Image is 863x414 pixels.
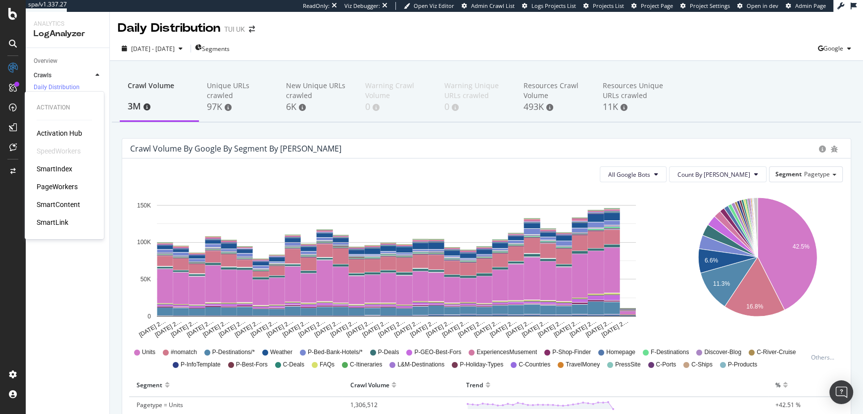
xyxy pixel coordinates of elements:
span: Count By Day [677,170,750,179]
a: Daily Distribution [34,83,102,93]
div: 6K [286,101,349,113]
a: Project Page [631,2,673,10]
span: C-Itineraries [350,361,382,369]
span: C-Countries [519,361,550,369]
div: LogAnalyzer [34,28,101,40]
span: +42.51 % [775,401,801,409]
div: Viz Debugger: [344,2,380,10]
text: 100K [137,239,151,246]
span: L&M-Destinations [397,361,444,369]
div: arrow-right-arrow-left [249,26,255,33]
a: Overview [34,56,102,66]
div: Segment [137,377,162,393]
a: SmartLink [37,217,68,227]
span: Open Viz Editor [414,2,454,9]
span: Homepage [606,348,635,357]
a: Admin Crawl List [462,2,515,10]
div: 3M [128,100,191,113]
div: Trend [466,377,483,393]
div: Analytics [34,20,101,28]
span: Admin Page [795,2,826,9]
a: Activation Hub [37,128,82,138]
div: Crawls [34,70,51,81]
span: All Google Bots [608,170,650,179]
span: Admin Crawl List [471,2,515,9]
div: 11K [603,101,666,113]
div: TUI UK [224,24,245,34]
div: SpeedWorkers [37,146,81,156]
div: Daily Distribution [118,20,220,37]
span: Logs Projects List [531,2,576,9]
button: Count By [PERSON_NAME] [669,166,767,182]
div: Others... [811,353,839,362]
span: C-River-Cruise [757,348,796,357]
a: Projects List [583,2,624,10]
span: [DATE] - [DATE] [131,45,175,53]
text: 50K [141,276,151,283]
span: P-Destinations/* [212,348,255,357]
a: Open Viz Editor [404,2,454,10]
span: F-Destinations [651,348,689,357]
div: New Unique URLs crawled [286,81,349,101]
span: PressSite [615,361,640,369]
div: 0 [365,101,429,113]
a: SmartContent [37,200,80,209]
div: Daily Distribution [34,83,80,92]
span: Weather [270,348,292,357]
span: TravelMoney [566,361,600,369]
text: 11.3% [713,280,730,287]
text: 42.5% [793,243,810,250]
span: Google [823,44,843,52]
text: 0 [147,313,151,320]
span: Open in dev [747,2,778,9]
div: Crawl Volume by google by Segment by [PERSON_NAME] [130,144,341,154]
a: Crawls [34,70,93,81]
a: Open in dev [737,2,778,10]
span: P-Deals [378,348,399,357]
div: Unique URLs crawled [207,81,270,101]
span: 1,306,512 [350,401,377,409]
span: Pagetype [804,170,830,178]
div: Warning Crawl Volume [365,81,429,101]
span: C-Ships [691,361,713,369]
span: Project Settings [690,2,730,9]
span: Project Page [641,2,673,9]
button: All Google Bots [600,166,667,182]
a: Project Settings [680,2,730,10]
span: P-Holiday-Types [460,361,503,369]
div: Overview [34,56,57,66]
div: % [775,377,780,393]
a: PageWorkers [37,182,78,192]
div: Open Intercom Messenger [829,380,853,404]
text: 6.6% [705,257,719,264]
div: bug [831,146,838,153]
svg: A chart. [130,190,662,339]
span: Projects List [593,2,624,9]
span: C-Deals [283,361,304,369]
div: ReadOnly: [303,2,330,10]
span: FAQs [320,361,335,369]
span: P-Bed-Bank-Hotels/* [308,348,363,357]
span: C-Ports [656,361,676,369]
text: 150K [137,202,151,209]
div: Resources Crawl Volume [524,81,587,101]
div: circle-info [819,146,826,153]
span: Units [142,348,155,357]
a: SmartIndex [37,164,72,174]
a: Admin Page [786,2,826,10]
div: Crawl Volume [350,377,389,393]
span: #nomatch [171,348,197,357]
div: Resources Unique URLs crawled [603,81,666,101]
span: P-Shop-Finder [552,348,591,357]
span: ExperiencesMusement [477,348,537,357]
div: 97K [207,101,270,113]
svg: A chart. [672,190,843,339]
